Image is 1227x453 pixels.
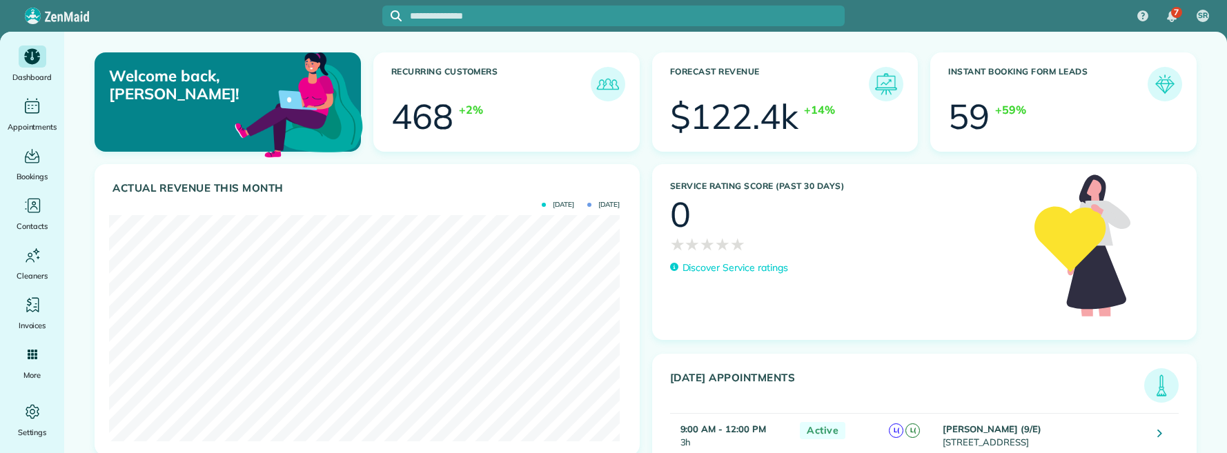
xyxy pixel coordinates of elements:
div: +2% [459,101,483,118]
p: Discover Service ratings [683,261,788,275]
span: SR [1198,10,1208,21]
div: 7 unread notifications [1157,1,1186,32]
span: L( [889,423,903,438]
p: Welcome back, [PERSON_NAME]! [109,67,275,103]
div: $122.4k [670,99,799,134]
a: Bookings [6,145,59,183]
img: icon_todays_appointments-901f7ab196bb0bea1936b74009e4eb5ffbc2d2711fa7634e0d609ed5ef32b18b.png [1148,372,1175,399]
img: dashboard_welcome-42a62b7d889689a78055ac9021e634bf52bae3f8056760290aed330b23ab8690.png [232,37,366,170]
img: icon_recurring_customers-cf858462ba22bcd05b5a5880d41d6543d210077de5bb9ebc9590e49fd87d84ed.png [594,70,622,98]
span: Appointments [8,120,57,134]
h3: Instant Booking Form Leads [948,67,1148,101]
h3: [DATE] Appointments [670,372,1145,403]
h3: Forecast Revenue [670,67,870,101]
span: Invoices [19,319,46,332]
div: +59% [995,101,1026,118]
strong: 9:00 AM - 12:00 PM [680,423,766,434]
span: [DATE] [542,201,574,208]
span: Cleaners [17,269,48,283]
h3: Actual Revenue this month [112,182,625,194]
span: ★ [700,232,715,256]
span: ★ [670,232,685,256]
span: Bookings [17,170,48,183]
h3: Service Rating score (past 30 days) [670,181,1021,191]
img: icon_form_leads-04211a6a04a5b2264e4ee56bc0799ec3eb69b7e499cbb523a139df1d13a81ae0.png [1151,70,1179,98]
a: Cleaners [6,244,59,283]
a: Discover Service ratings [670,261,788,275]
span: Settings [18,425,47,439]
div: 0 [670,197,691,232]
a: Invoices [6,294,59,332]
div: 468 [391,99,453,134]
span: ★ [685,232,700,256]
span: [DATE] [587,201,620,208]
h3: Recurring Customers [391,67,591,101]
span: 7 [1174,7,1179,18]
a: Settings [6,401,59,439]
button: Focus search [382,10,402,21]
span: ★ [730,232,745,256]
img: icon_forecast_revenue-8c13a41c7ed35a8dcfafea3cbb826a0462acb37728057bba2d056411b612bbbe.png [872,70,900,98]
svg: Focus search [391,10,402,21]
span: ★ [715,232,730,256]
span: Contacts [17,219,48,233]
span: Active [800,422,845,439]
strong: [PERSON_NAME] (9/E) [943,423,1041,434]
a: Dashboard [6,46,59,84]
div: +14% [804,101,835,118]
a: Appointments [6,95,59,134]
a: Contacts [6,194,59,233]
div: 59 [948,99,990,134]
span: L( [905,423,920,438]
span: More [23,368,41,382]
span: Dashboard [12,70,52,84]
